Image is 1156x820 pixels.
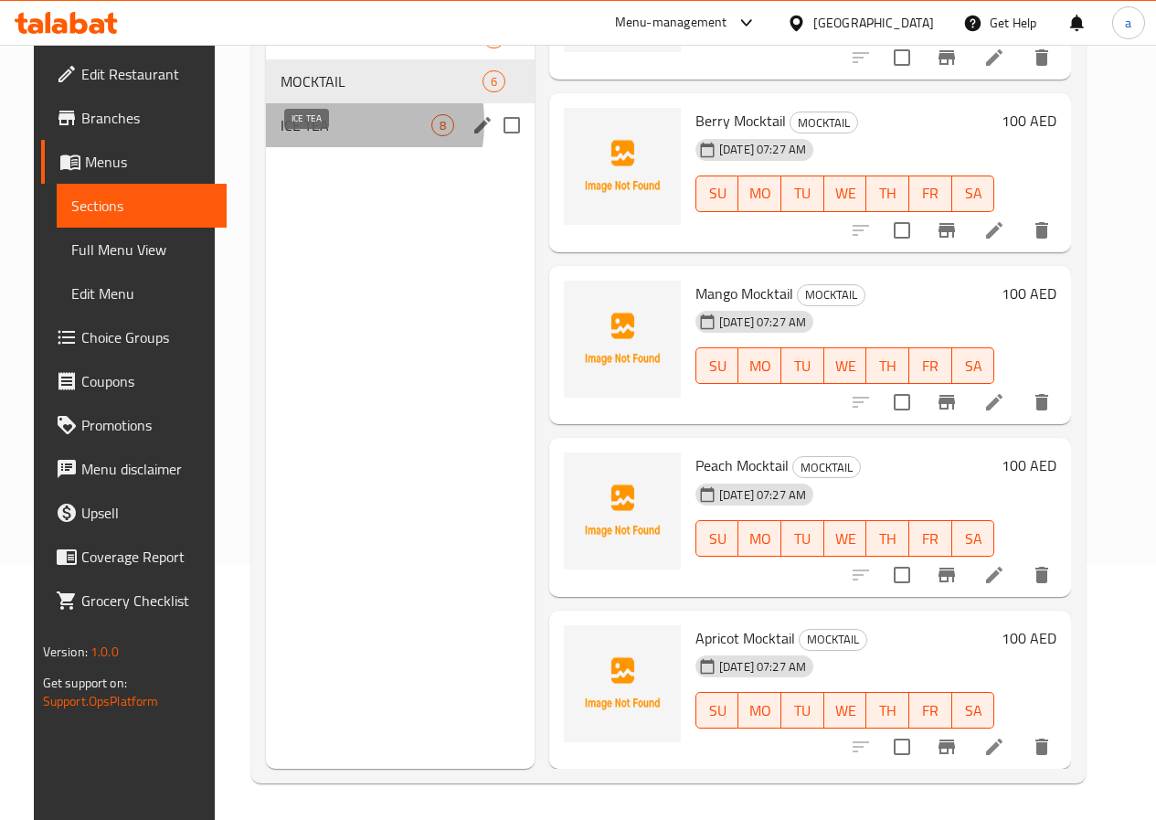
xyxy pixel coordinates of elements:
[41,315,227,359] a: Choice Groups
[883,728,921,766] span: Select to update
[952,520,995,557] button: SA
[1002,625,1056,651] h6: 100 AED
[1020,208,1064,252] button: delete
[866,176,909,212] button: TH
[81,326,212,348] span: Choice Groups
[41,491,227,535] a: Upsell
[883,211,921,250] span: Select to update
[712,486,813,504] span: [DATE] 07:27 AM
[1020,725,1064,769] button: delete
[746,526,774,552] span: MO
[695,347,739,384] button: SU
[824,347,867,384] button: WE
[564,108,681,225] img: Berry Mocktail
[909,176,952,212] button: FR
[781,520,824,557] button: TU
[800,629,866,650] span: MOCKTAIL
[81,107,212,129] span: Branches
[71,239,212,261] span: Full Menu View
[983,736,1005,758] a: Edit menu item
[1020,553,1064,597] button: delete
[789,353,817,379] span: TU
[281,70,483,92] span: MOCKTAIL
[983,391,1005,413] a: Edit menu item
[793,457,860,478] span: MOCKTAIL
[57,184,227,228] a: Sections
[695,176,739,212] button: SU
[790,112,857,133] span: MOCKTAIL
[41,96,227,140] a: Branches
[71,195,212,217] span: Sections
[874,698,902,724] span: TH
[41,359,227,403] a: Coupons
[960,698,988,724] span: SA
[798,284,864,305] span: MOCKTAIL
[781,692,824,729] button: TU
[712,314,813,331] span: [DATE] 07:27 AM
[266,59,535,103] div: MOCKTAIL6
[909,692,952,729] button: FR
[917,180,945,207] span: FR
[874,180,902,207] span: TH
[695,520,739,557] button: SU
[738,176,781,212] button: MO
[832,698,860,724] span: WE
[564,453,681,570] img: Peach Mocktail
[41,579,227,623] a: Grocery Checklist
[874,526,902,552] span: TH
[883,556,921,594] span: Select to update
[960,180,988,207] span: SA
[874,353,902,379] span: TH
[790,112,858,133] div: MOCKTAIL
[266,8,535,154] nav: Menu sections
[824,692,867,729] button: WE
[1002,453,1056,478] h6: 100 AED
[71,282,212,304] span: Edit Menu
[615,12,727,34] div: Menu-management
[1002,281,1056,306] h6: 100 AED
[695,452,789,479] span: Peach Mocktail
[813,13,934,33] div: [GEOGRAPHIC_DATA]
[832,526,860,552] span: WE
[952,692,995,729] button: SA
[925,36,969,80] button: Branch-specific-item
[925,553,969,597] button: Branch-specific-item
[917,526,945,552] span: FR
[832,180,860,207] span: WE
[483,73,504,91] span: 6
[85,151,212,173] span: Menus
[695,624,795,652] span: Apricot Mocktail
[41,140,227,184] a: Menus
[57,228,227,272] a: Full Menu View
[695,280,793,307] span: Mango Mocktail
[799,629,867,651] div: MOCKTAIL
[792,456,861,478] div: MOCKTAIL
[432,117,453,134] span: 8
[960,353,988,379] span: SA
[883,38,921,77] span: Select to update
[866,692,909,729] button: TH
[917,353,945,379] span: FR
[909,347,952,384] button: FR
[746,698,774,724] span: MO
[866,347,909,384] button: TH
[925,380,969,424] button: Branch-specific-item
[781,176,824,212] button: TU
[1020,380,1064,424] button: delete
[738,520,781,557] button: MO
[81,63,212,85] span: Edit Restaurant
[925,725,969,769] button: Branch-specific-item
[431,114,454,136] div: items
[1002,108,1056,133] h6: 100 AED
[43,640,88,664] span: Version:
[712,658,813,676] span: [DATE] 07:27 AM
[983,219,1005,241] a: Edit menu item
[704,526,732,552] span: SU
[925,208,969,252] button: Branch-specific-item
[469,112,496,139] button: edit
[483,70,505,92] div: items
[952,176,995,212] button: SA
[43,671,127,695] span: Get support on:
[41,447,227,491] a: Menu disclaimer
[564,625,681,742] img: Apricot Mocktail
